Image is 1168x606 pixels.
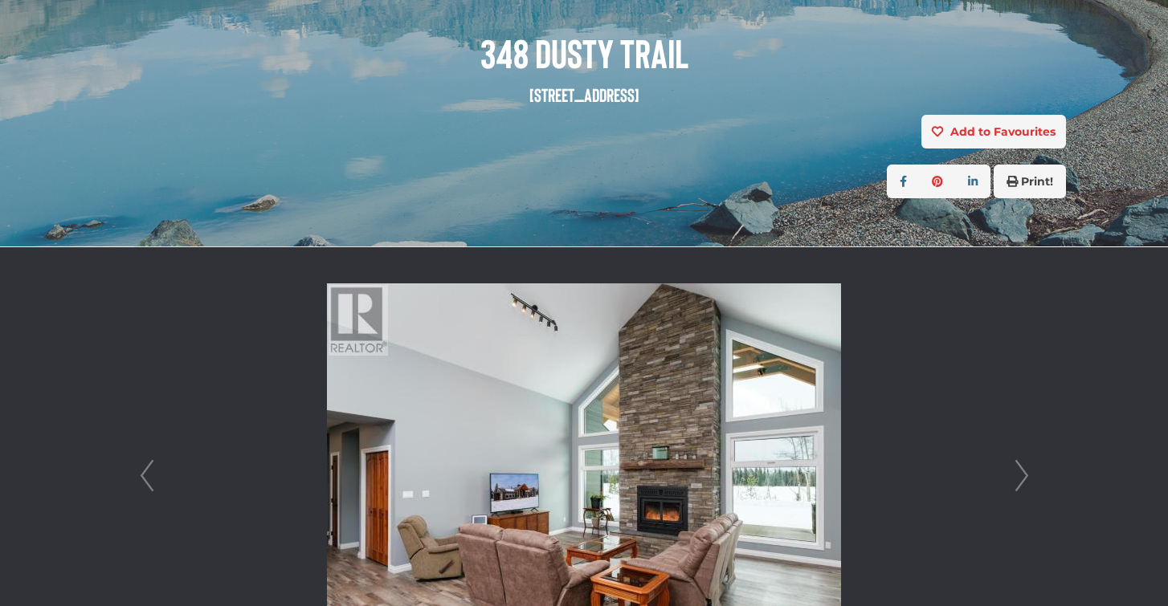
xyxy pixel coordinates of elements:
[921,115,1066,148] button: Add to Favourites
[529,83,639,106] small: [STREET_ADDRESS]
[1021,174,1053,189] strong: Print!
[950,124,1056,139] strong: Add to Favourites
[994,165,1066,198] button: Print!
[102,31,1066,75] span: 348 Dusty Trail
